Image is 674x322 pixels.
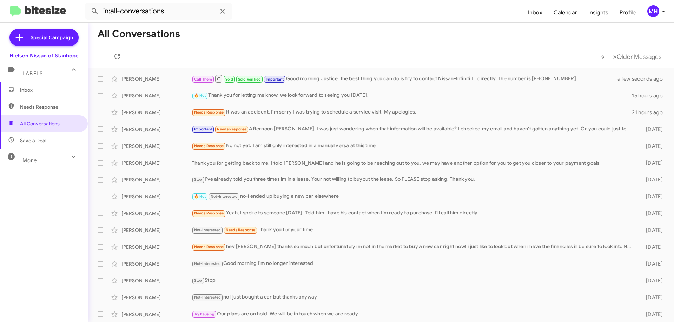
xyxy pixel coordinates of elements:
div: Thank you for getting back to me, I told [PERSON_NAME] and he is going to be reaching out to you,... [192,159,635,166]
div: [DATE] [635,277,668,284]
span: Inbox [20,87,80,94]
div: [DATE] [635,260,668,267]
span: Needs Response [194,144,224,148]
div: 15 hours ago [632,92,668,99]
div: [DATE] [635,244,668,251]
div: Nielsen Nissan of Stanhope [9,52,79,59]
div: Good morning I'm no longer interested [192,260,635,268]
div: I've already told you three times im in a lease. Your not willing to buyout the lease. So PLEASE ... [192,176,635,184]
button: MH [641,5,666,17]
div: [PERSON_NAME] [121,193,192,200]
div: MH [647,5,659,17]
div: [DATE] [635,210,668,217]
div: [PERSON_NAME] [121,311,192,318]
span: All Conversations [20,120,60,127]
span: Not-Interested [194,295,221,300]
button: Previous [597,49,609,64]
span: Needs Response [194,211,224,215]
a: Calendar [548,2,583,23]
div: [DATE] [635,311,668,318]
div: [DATE] [635,143,668,150]
div: Thank you for letting me know, we look forward to seeing you [DATE]! [192,91,632,100]
div: [DATE] [635,193,668,200]
span: Stop [194,278,203,283]
div: [PERSON_NAME] [121,260,192,267]
span: Not-Interested [194,261,221,266]
span: Sold [225,77,233,82]
div: [DATE] [635,176,668,183]
div: no i just bought a car but thanks anyway [192,293,635,301]
div: [PERSON_NAME] [121,159,192,166]
div: [PERSON_NAME] [121,210,192,217]
span: Not-Interested [194,228,221,232]
a: Special Campaign [9,29,79,46]
div: [PERSON_NAME] [121,277,192,284]
div: [PERSON_NAME] [121,143,192,150]
span: Needs Response [20,103,80,110]
div: hey [PERSON_NAME] thanks so much but unfortunately im not in the market to buy a new car right no... [192,243,635,251]
span: Labels [22,70,43,77]
div: [DATE] [635,159,668,166]
div: [PERSON_NAME] [121,75,192,82]
input: Search [85,3,232,20]
span: More [22,157,37,164]
span: Older Messages [617,53,661,61]
div: Thank you for your time [192,226,635,234]
a: Profile [614,2,641,23]
nav: Page navigation example [597,49,666,64]
span: 🔥 Hot [194,93,206,98]
span: Needs Response [217,127,247,131]
div: Our plans are on hold. We will be in touch when we are ready. [192,310,635,318]
span: Try Pausing [194,312,214,316]
h1: All Conversations [98,28,180,40]
div: [PERSON_NAME] [121,227,192,234]
div: It was an accident, I'm sorry I was trying to schedule a service visit. My apologies. [192,108,632,116]
a: Inbox [522,2,548,23]
div: a few seconds ago [626,75,668,82]
div: [DATE] [635,126,668,133]
span: Needs Response [194,245,224,249]
span: Sold Verified [238,77,261,82]
a: Insights [583,2,614,23]
span: » [613,52,617,61]
div: [DATE] [635,294,668,301]
div: Stop [192,276,635,285]
span: Needs Response [226,228,256,232]
span: Save a Deal [20,137,46,144]
div: 21 hours ago [632,109,668,116]
div: Yeah, I spoke to someone [DATE]. Told him I have his contact when I'm ready to purchase. I'll cal... [192,209,635,217]
div: No not yet. I am still only interested in a manual versa at this time [192,142,635,150]
span: Important [266,77,284,82]
div: Good morning Justice. the best thing you can do is try to contact Nissan-Infiniti LT directly. Th... [192,74,626,83]
span: Not-Interested [211,194,238,199]
div: no-i ended up buying a new car elsewhere [192,192,635,200]
span: Important [194,127,212,131]
span: « [601,52,605,61]
span: Stop [194,177,203,182]
div: [PERSON_NAME] [121,294,192,301]
div: [DATE] [635,227,668,234]
div: Afternoon [PERSON_NAME], I was just wondering when that information will be available? I checked ... [192,125,635,133]
span: Special Campaign [31,34,73,41]
div: [PERSON_NAME] [121,109,192,116]
span: Needs Response [194,110,224,115]
div: [PERSON_NAME] [121,176,192,183]
span: Call Them [194,77,212,82]
span: 🔥 Hot [194,194,206,199]
div: [PERSON_NAME] [121,126,192,133]
button: Next [609,49,666,64]
div: [PERSON_NAME] [121,244,192,251]
div: [PERSON_NAME] [121,92,192,99]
